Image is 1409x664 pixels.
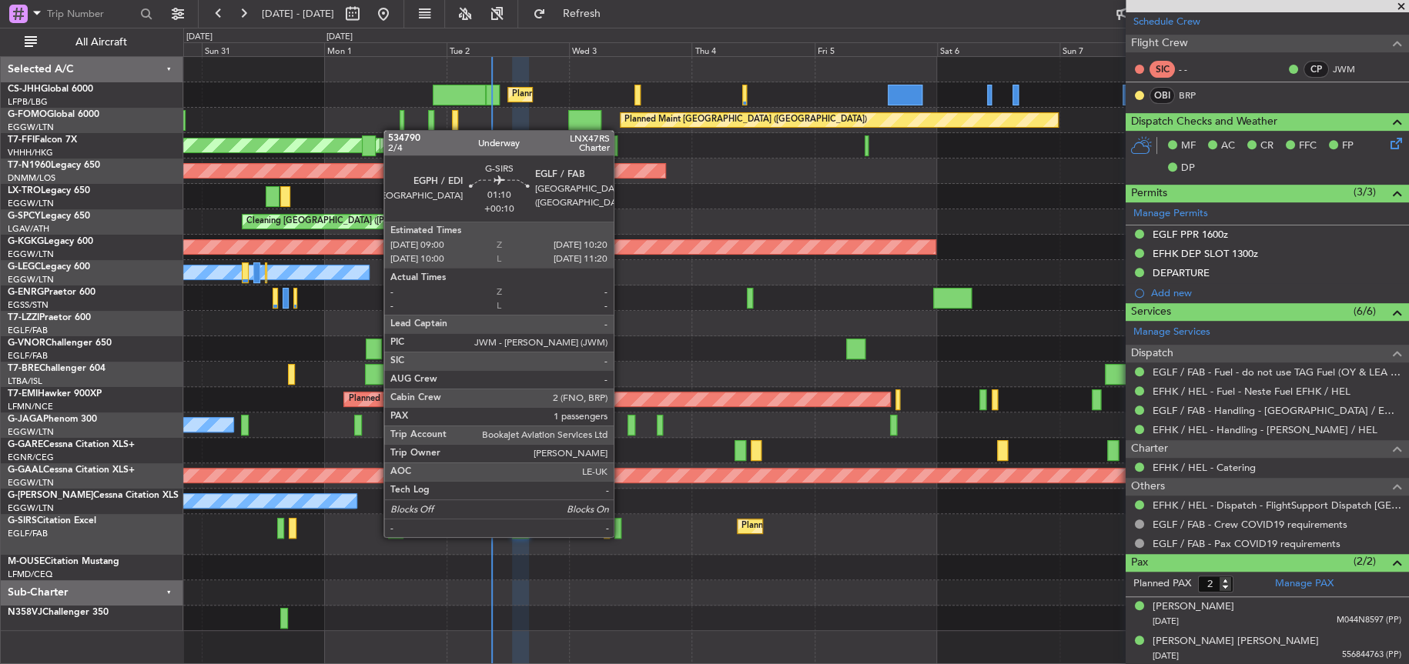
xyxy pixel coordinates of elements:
span: G-[PERSON_NAME] [8,491,93,500]
a: G-GAALCessna Citation XLS+ [8,465,135,475]
span: M-OUSE [8,557,45,566]
span: T7-FFI [8,135,35,145]
span: T7-BRE [8,364,39,373]
div: Fri 5 [815,42,937,56]
span: G-LEGC [8,262,41,272]
span: G-JAGA [8,415,43,424]
a: LGAV/ATH [8,223,49,235]
span: G-SPCY [8,212,41,221]
span: [DATE] [1153,650,1179,662]
a: G-JAGAPhenom 300 [8,415,97,424]
div: EFHK DEP SLOT 1300z [1153,247,1258,260]
div: DEPARTURE [1153,266,1210,279]
a: Manage PAX [1275,576,1334,592]
span: T7-LZZI [8,313,39,322]
div: OBI [1150,87,1175,104]
div: Sun 7 [1059,42,1182,56]
span: FFC [1299,138,1317,154]
a: EFHK / HEL - Handling - [PERSON_NAME] / HEL [1153,423,1377,436]
div: Wed 3 [569,42,691,56]
a: EGLF / FAB - Fuel - do not use TAG Fuel (OY & LEA only) EGLF / FAB [1153,365,1401,379]
span: T7-N1960 [8,161,51,170]
span: AC [1221,138,1235,154]
a: LTBA/ISL [8,375,42,387]
span: Dispatch [1131,345,1173,362]
div: CP [1304,61,1329,78]
span: N358VJ [8,608,42,617]
span: G-VNOR [8,339,45,348]
a: EFHK / HEL - Catering [1153,461,1256,474]
div: Planned Maint [GEOGRAPHIC_DATA] ([GEOGRAPHIC_DATA]) [512,83,755,106]
div: Cleaning [GEOGRAPHIC_DATA] ([PERSON_NAME] Intl) [246,210,464,233]
span: [DATE] - [DATE] [262,7,334,21]
div: Mon 1 [324,42,447,56]
a: EFHK / HEL - Dispatch - FlightSupport Dispatch [GEOGRAPHIC_DATA] [1153,499,1401,512]
a: T7-N1960Legacy 650 [8,161,100,170]
div: Add new [1151,286,1401,299]
a: G-SIRSCitation Excel [8,516,96,526]
input: Trip Number [47,2,136,25]
div: [DATE] [186,31,213,44]
a: EGLF / FAB - Pax COVID19 requirements [1153,537,1340,550]
label: Planned PAX [1133,576,1191,592]
span: T7-EMI [8,389,38,399]
a: T7-BREChallenger 604 [8,364,105,373]
span: MF [1181,138,1196,154]
a: LFMD/CEQ [8,569,52,580]
span: Refresh [549,8,614,19]
a: T7-EMIHawker 900XP [8,389,102,399]
span: Permits [1131,185,1167,202]
div: Thu 4 [691,42,814,56]
a: EGLF/FAB [8,528,48,539]
a: T7-FFIFalcon 7X [8,135,77,145]
a: EGGW/LTN [8,249,54,260]
button: Refresh [526,2,618,26]
a: G-LEGCLegacy 600 [8,262,90,272]
a: CS-JHHGlobal 6000 [8,85,93,94]
div: Planned Maint [GEOGRAPHIC_DATA] ([GEOGRAPHIC_DATA]) [624,108,867,132]
a: G-FOMOGlobal 6000 [8,110,99,119]
a: Schedule Crew [1133,15,1200,30]
a: VHHH/HKG [8,147,53,158]
a: EGLF / FAB - Crew COVID19 requirements [1153,518,1347,531]
a: N358VJChallenger 350 [8,608,109,617]
span: LX-TRO [8,186,41,195]
span: 556844763 (PP) [1342,649,1401,662]
a: EGGW/LTN [8,502,54,514]
span: [DATE] [1153,616,1179,627]
span: G-SIRS [8,516,37,526]
a: EGLF / FAB - Handling - [GEOGRAPHIC_DATA] / EGLF / FAB [1153,404,1401,417]
a: G-KGKGLegacy 600 [8,237,93,246]
a: T7-LZZIPraetor 600 [8,313,91,322]
div: [DATE] [326,31,353,44]
span: Pax [1131,554,1148,572]
span: FP [1342,138,1354,154]
a: EGSS/STN [8,299,49,311]
span: All Aircraft [40,37,162,48]
a: EGLF/FAB [8,350,48,362]
span: (6/6) [1354,303,1376,319]
div: [PERSON_NAME] [PERSON_NAME] [1153,634,1319,649]
a: Manage Permits [1133,206,1208,222]
span: CR [1260,138,1273,154]
a: LX-TROLegacy 650 [8,186,90,195]
a: G-ENRGPraetor 600 [8,288,95,297]
span: Charter [1131,440,1168,458]
a: DNMM/LOS [8,172,55,184]
a: EGGW/LTN [8,274,54,285]
span: M044N8597 (PP) [1337,614,1401,627]
div: Tue 2 [447,42,569,56]
span: Dispatch Checks and Weather [1131,113,1277,131]
span: Others [1131,478,1165,495]
a: EGGW/LTN [8,198,54,209]
span: G-GAAL [8,465,43,475]
a: G-VNORChallenger 650 [8,339,112,348]
a: EGGW/LTN [8,122,54,133]
div: EGLF PPR 1600z [1153,228,1228,241]
span: DP [1181,161,1195,176]
span: (2/2) [1354,553,1376,569]
span: Services [1131,303,1171,321]
div: Sat 6 [937,42,1059,56]
a: G-SPCYLegacy 650 [8,212,90,221]
div: - - [1179,62,1213,76]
